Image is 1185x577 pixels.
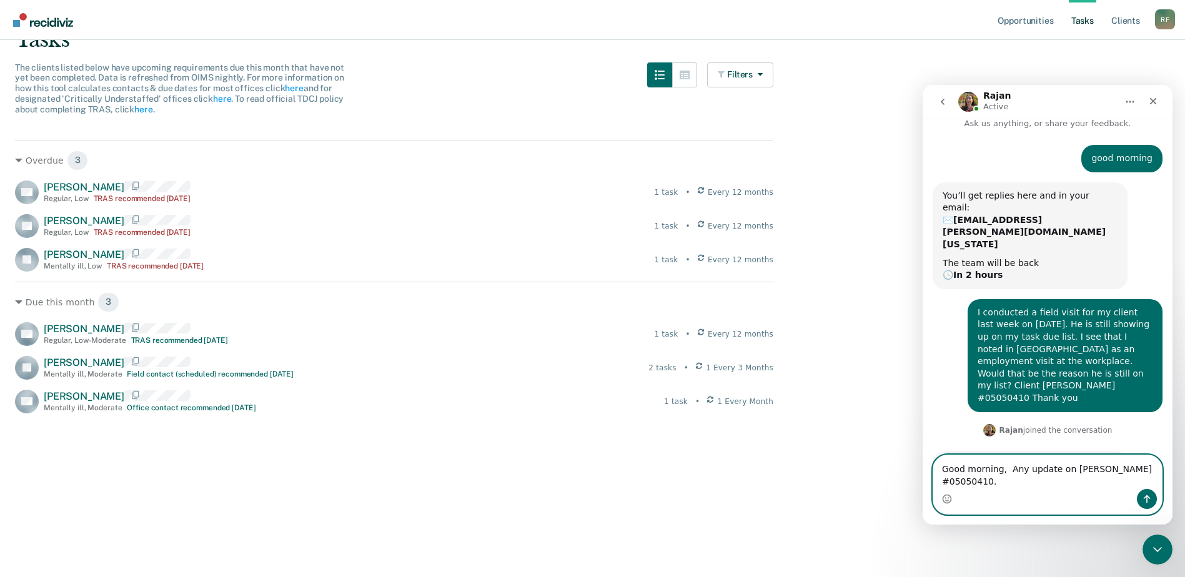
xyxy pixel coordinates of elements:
span: [PERSON_NAME] [44,390,124,402]
span: The clients listed below have upcoming requirements due this month that have not yet been complet... [15,62,344,114]
span: Every 12 months [708,328,773,340]
div: 1 task [664,396,688,407]
div: Tasks [15,27,1170,52]
div: Overdue 3 [15,150,773,170]
div: Mentally ill , Low [44,262,102,270]
div: • [685,254,690,265]
iframe: Intercom live chat [1143,535,1173,565]
div: TRAS recommended [DATE] [107,262,204,270]
span: Every 12 months [708,254,773,265]
div: 1 task [654,254,678,265]
div: Regular , Low [44,194,89,203]
span: 3 [67,150,89,170]
div: 1 task [654,187,678,198]
div: Mentally ill , Moderate [44,403,122,412]
div: • [684,362,688,373]
a: here [285,83,303,93]
a: here [213,94,231,104]
div: • [685,187,690,198]
span: 1 Every Month [718,396,774,407]
span: [PERSON_NAME] [44,323,124,335]
iframe: Intercom live chat [923,85,1173,525]
div: Due this month 3 [15,292,773,312]
div: Regular , Low-Moderate [44,336,126,345]
div: Mentally ill , Moderate [44,370,122,378]
span: 1 Every 3 Months [706,362,773,373]
div: Field contact (scheduled) recommended [DATE] [127,370,294,378]
div: 2 tasks [648,362,676,373]
a: here [134,104,152,114]
div: R F [1155,9,1175,29]
div: • [685,328,690,340]
div: TRAS recommended [DATE] [131,336,228,345]
span: [PERSON_NAME] [44,357,124,368]
button: Profile dropdown button [1155,9,1175,29]
span: [PERSON_NAME] [44,181,124,193]
div: Office contact recommended [DATE] [127,403,255,412]
div: 1 task [654,328,678,340]
button: Filters [707,62,773,87]
span: 3 [97,292,119,312]
span: [PERSON_NAME] [44,249,124,260]
span: [PERSON_NAME] [44,215,124,227]
span: Every 12 months [708,220,773,232]
div: 1 task [654,220,678,232]
div: • [685,220,690,232]
div: TRAS recommended [DATE] [94,194,191,203]
span: Every 12 months [708,187,773,198]
div: • [695,396,700,407]
img: Recidiviz [13,13,73,27]
div: TRAS recommended [DATE] [94,228,191,237]
div: Regular , Low [44,228,89,237]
